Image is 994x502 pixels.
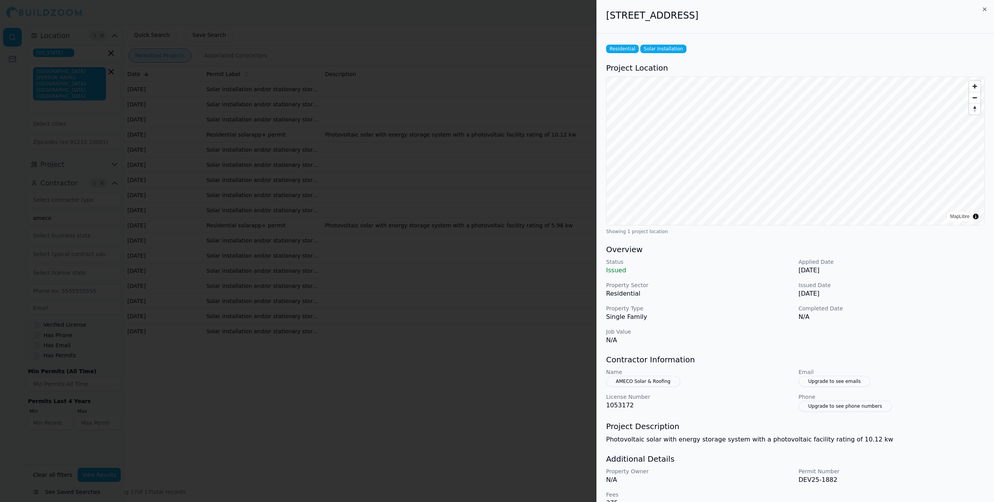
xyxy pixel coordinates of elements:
[799,475,985,485] p: DEV25-1882
[606,393,792,401] p: License Number
[606,258,792,266] p: Status
[799,312,985,322] p: N/A
[969,103,980,114] button: Reset bearing to north
[969,81,980,92] button: Zoom in
[799,289,985,298] p: [DATE]
[606,435,985,444] p: Photovoltaic solar with energy storage system with a photovoltaic facility rating of 10.12 kw
[606,62,985,73] h3: Project Location
[606,354,985,365] h3: Contractor Information
[606,475,792,485] p: N/A
[606,401,792,410] p: 1053172
[799,393,985,401] p: Phone
[606,9,985,22] h2: [STREET_ADDRESS]
[799,305,985,312] p: Completed Date
[606,266,792,275] p: Issued
[606,77,984,225] canvas: Map
[640,45,686,53] span: Solar Installation
[606,289,792,298] p: Residential
[606,244,985,255] h3: Overview
[606,281,792,289] p: Property Sector
[606,491,792,499] p: Fees
[606,45,639,53] span: Residential
[606,368,792,376] p: Name
[950,214,970,219] a: MapLibre
[606,228,985,235] div: Showing 1 project location
[606,454,985,464] h3: Additional Details
[606,376,680,387] button: AMECO Solar & Roofing
[799,401,892,412] button: Upgrade to see phone numbers
[606,336,792,345] p: N/A
[606,312,792,322] p: Single Family
[606,421,985,432] h3: Project Description
[799,467,985,475] p: Permit Number
[799,368,985,376] p: Email
[799,281,985,289] p: Issued Date
[969,92,980,103] button: Zoom out
[606,305,792,312] p: Property Type
[606,328,792,336] p: Job Value
[799,376,871,387] button: Upgrade to see emails
[799,266,985,275] p: [DATE]
[971,212,980,221] summary: Toggle attribution
[606,467,792,475] p: Property Owner
[799,258,985,266] p: Applied Date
